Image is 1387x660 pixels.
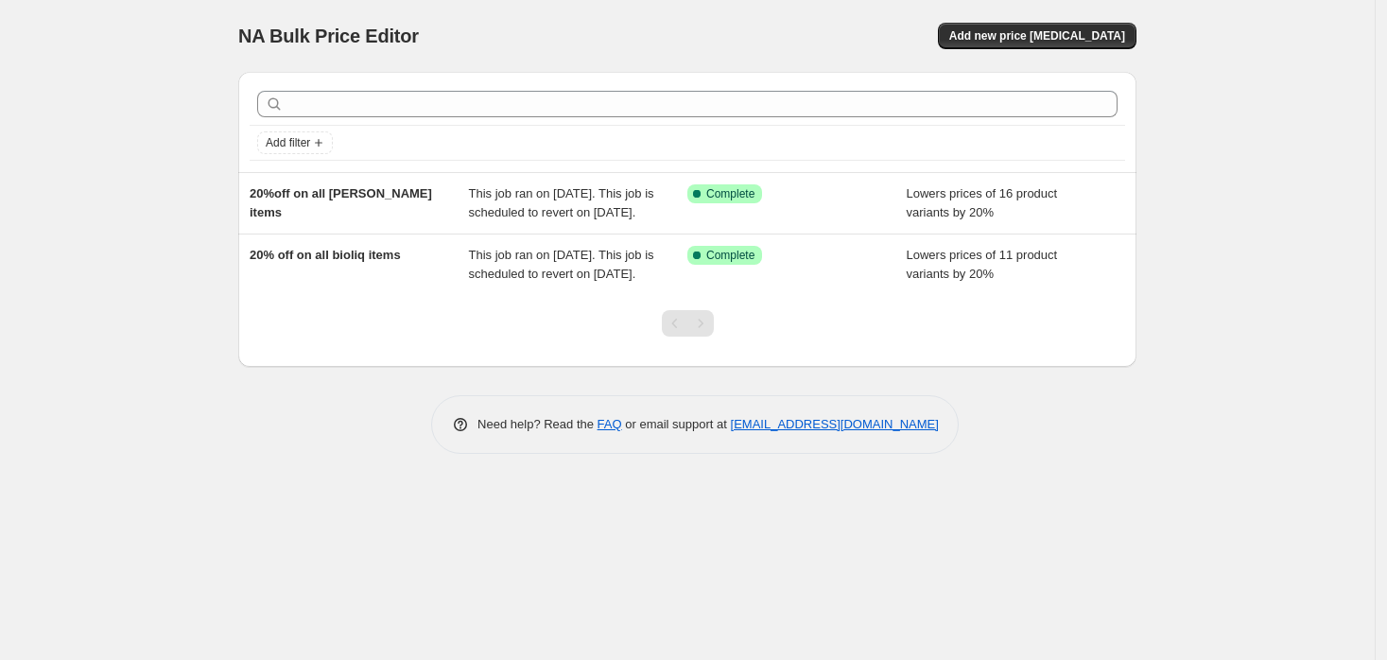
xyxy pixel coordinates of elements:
[731,417,939,431] a: [EMAIL_ADDRESS][DOMAIN_NAME]
[266,135,310,150] span: Add filter
[238,26,419,46] span: NA Bulk Price Editor
[469,248,654,281] span: This job ran on [DATE]. This job is scheduled to revert on [DATE].
[938,23,1136,49] button: Add new price [MEDICAL_DATA]
[477,417,598,431] span: Need help? Read the
[662,310,714,337] nav: Pagination
[907,186,1058,219] span: Lowers prices of 16 product variants by 20%
[250,186,432,219] span: 20%off on all [PERSON_NAME] items
[250,248,401,262] span: 20% off on all bioliq items
[949,28,1125,43] span: Add new price [MEDICAL_DATA]
[622,417,731,431] span: or email support at
[706,248,754,263] span: Complete
[469,186,654,219] span: This job ran on [DATE]. This job is scheduled to revert on [DATE].
[907,248,1058,281] span: Lowers prices of 11 product variants by 20%
[257,131,333,154] button: Add filter
[706,186,754,201] span: Complete
[598,417,622,431] a: FAQ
